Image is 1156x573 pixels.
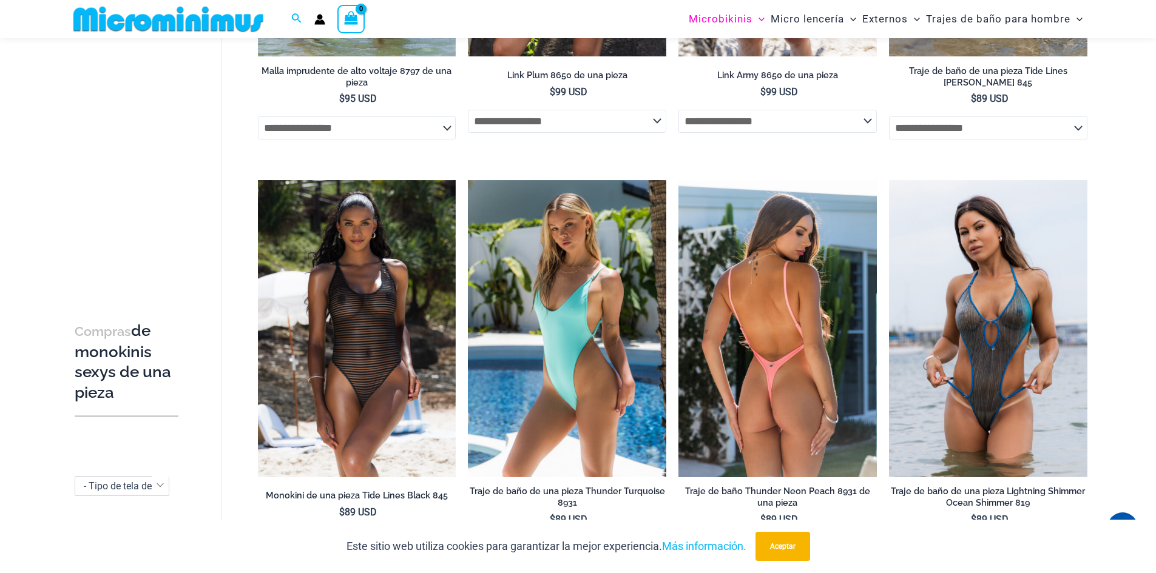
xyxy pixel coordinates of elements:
[678,486,877,513] a: Traje de baño Thunder Neon Peach 8931 de una pieza
[470,486,665,508] font: Traje de baño de una pieza Thunder Turquoise 8931
[686,4,768,35] a: MicrobikinisAlternar menúAlternar menú
[339,93,345,104] font: $
[971,514,976,525] font: $
[468,180,666,477] a: Trueno Turquesa 8931 One Piece 03Trueno Turquesa 8931 One Piece 05Trueno Turquesa 8931 One Piece 05
[859,4,923,35] a: ExternosAlternar menúAlternar menú
[1070,4,1083,35] span: Alternar menú
[760,86,766,98] font: $
[75,477,169,495] span: - Tipo de tela de la tienda
[768,4,859,35] a: Micro lenceríaAlternar menúAlternar menú
[345,93,377,104] font: 95 USD
[337,5,365,33] a: Ver carrito de compras, vacío
[926,13,1070,25] font: Trajes de baño para hombre
[889,180,1087,477] img: Traje de baño de una pieza Lightning Shimmer Glittering Dunes 819 Monokini 02
[258,490,456,506] a: Monokini de una pieza Tide Lines Black 845
[468,70,666,85] a: Link Plum 8650 de una pieza
[468,180,666,477] img: Trueno Turquesa 8931 One Piece 03
[771,13,844,25] font: Micro lencería
[262,65,451,87] font: Malla imprudente de alto voltaje 8797 de una pieza
[766,514,798,525] font: 89 USD
[258,180,456,477] img: Monokini de una pieza Tide Lines Black 845 02
[971,93,976,104] font: $
[770,542,796,551] font: Aceptar
[766,86,798,98] font: 99 USD
[678,180,877,477] a: Trueno Neón Melocotón 8931 One Piece 01Thunder Neon Peach 8931 One Piece 03Thunder Neon Peach 893...
[889,180,1087,477] a: Traje de baño de una pieza Lightning Shimmer Glittering Dunes 819 Monokini 02Traje de baño de una...
[891,486,1085,508] font: Traje de baño de una pieza Lightning Shimmer Ocean Shimmer 819
[862,13,908,25] font: Externos
[339,506,345,518] font: $
[314,14,325,25] a: Enlace del icono de la cuenta
[685,486,870,508] font: Traje de baño Thunder Neon Peach 8931 de una pieza
[760,514,766,525] font: $
[684,2,1088,36] nav: Navegación del sitio
[84,480,191,492] font: - Tipo de tela de la tienda
[844,4,856,35] span: Alternar menú
[75,321,171,401] font: de monokinis sexys de una pieza
[346,540,662,552] font: Este sitio web utiliza cookies para garantizar la mejor experiencia.
[976,93,1009,104] font: 89 USD
[258,180,456,477] a: Monokini de una pieza Tide Lines Black 845 02Monokini de una pieza Tide Lines Black 845 05Monokin...
[555,86,587,98] font: 99 USD
[507,70,627,80] font: Link Plum 8650 de una pieza
[755,532,810,561] button: Aceptar
[258,65,456,93] a: Malla imprudente de alto voltaje 8797 de una pieza
[75,476,169,496] span: - Tipo de tela de la tienda
[291,12,302,27] a: Enlace del icono de búsqueda
[555,514,587,525] font: 89 USD
[550,514,555,525] font: $
[678,180,877,477] img: Thunder Neon Peach 8931 One Piece 03
[717,70,838,80] font: Link Army 8650 de una pieza
[976,514,1009,525] font: 89 USD
[752,4,765,35] span: Alternar menú
[266,490,448,500] font: Monokini de una pieza Tide Lines Black 845
[69,5,268,33] img: MM SHOP LOGO PLANO
[75,324,131,339] font: Compras
[662,540,746,552] a: Más información.
[908,4,920,35] span: Alternar menú
[923,4,1086,35] a: Trajes de baño para hombreAlternar menúAlternar menú
[75,41,184,283] iframe: Certificado por TrustedSite
[468,486,666,513] a: Traje de baño de una pieza Thunder Turquoise 8931
[909,65,1067,87] font: Traje de baño de una pieza Tide Lines [PERSON_NAME] 845
[689,13,752,25] font: Microbikinis
[345,506,377,518] font: 89 USD
[678,70,877,85] a: Link Army 8650 de una pieza
[550,86,555,98] font: $
[889,65,1087,93] a: Traje de baño de una pieza Tide Lines [PERSON_NAME] 845
[889,486,1087,513] a: Traje de baño de una pieza Lightning Shimmer Ocean Shimmer 819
